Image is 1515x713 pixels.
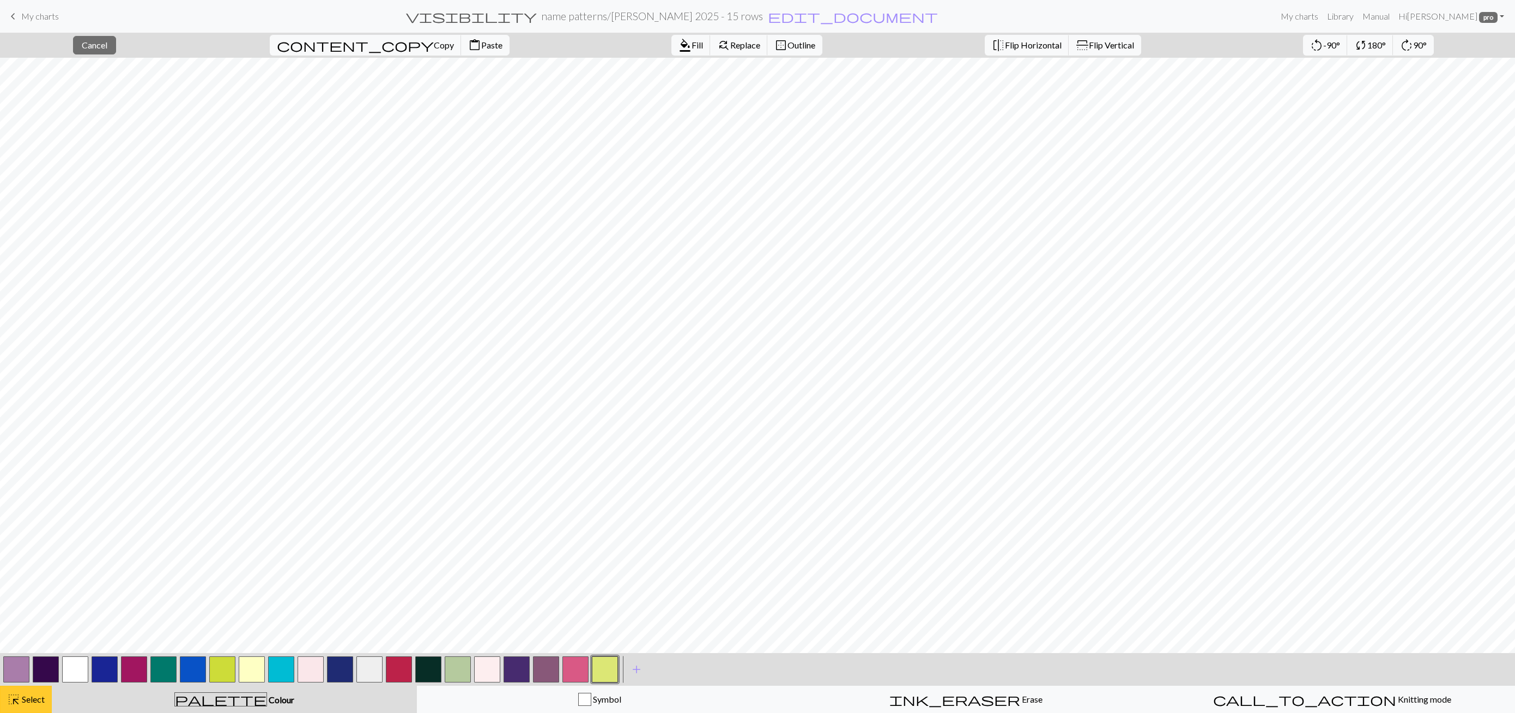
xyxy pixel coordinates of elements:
[889,692,1020,707] span: ink_eraser
[541,10,763,22] h2: name patterns / [PERSON_NAME] 2025 - 15 rows
[985,35,1069,56] button: Flip Horizontal
[1069,35,1141,56] button: Flip Vertical
[1393,35,1434,56] button: 90°
[82,40,107,50] span: Cancel
[1213,692,1396,707] span: call_to_action
[717,38,730,53] span: find_replace
[768,9,938,24] span: edit_document
[787,40,815,50] span: Outline
[1075,39,1090,52] span: flip
[434,40,454,50] span: Copy
[1479,12,1498,23] span: pro
[774,38,787,53] span: border_outer
[7,692,20,707] span: highlight_alt
[1089,40,1134,50] span: Flip Vertical
[481,40,502,50] span: Paste
[1354,38,1367,53] span: sync
[1303,35,1348,56] button: -90°
[1394,5,1508,27] a: Hi[PERSON_NAME] pro
[175,692,266,707] span: palette
[1310,38,1323,53] span: rotate_left
[52,686,417,713] button: Colour
[671,35,711,56] button: Fill
[1347,35,1393,56] button: 180°
[992,38,1005,53] span: flip
[7,7,59,26] a: My charts
[730,40,760,50] span: Replace
[1358,5,1394,27] a: Manual
[21,11,59,21] span: My charts
[767,35,822,56] button: Outline
[20,694,45,704] span: Select
[630,662,643,677] span: add
[1367,40,1386,50] span: 180°
[1323,5,1358,27] a: Library
[7,9,20,24] span: keyboard_arrow_left
[468,38,481,53] span: content_paste
[1323,40,1340,50] span: -90°
[1400,38,1413,53] span: rotate_right
[1413,40,1427,50] span: 90°
[692,40,703,50] span: Fill
[417,686,783,713] button: Symbol
[1020,694,1043,704] span: Erase
[461,35,510,56] button: Paste
[1149,686,1515,713] button: Knitting mode
[783,686,1149,713] button: Erase
[267,694,294,705] span: Colour
[270,35,462,56] button: Copy
[591,694,621,704] span: Symbol
[73,36,116,54] button: Cancel
[1276,5,1323,27] a: My charts
[406,9,537,24] span: visibility
[277,38,434,53] span: content_copy
[1005,40,1062,50] span: Flip Horizontal
[678,38,692,53] span: format_color_fill
[1396,694,1451,704] span: Knitting mode
[710,35,768,56] button: Replace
